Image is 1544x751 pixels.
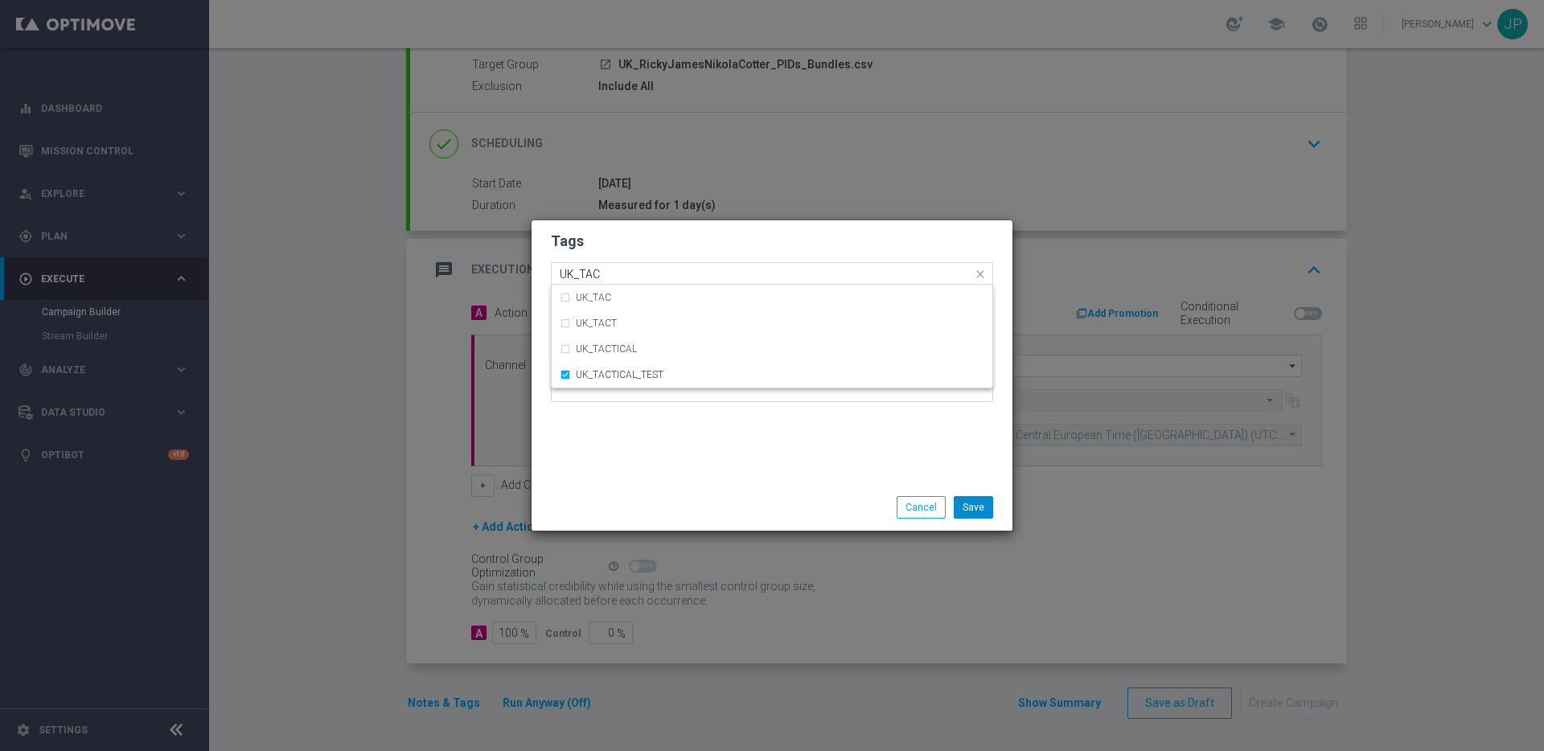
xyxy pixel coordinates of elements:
div: UK_TACTICAL [560,336,984,362]
div: UK_TACT [560,310,984,336]
ng-dropdown-panel: Options list [551,285,993,388]
div: UK_TAC [560,285,984,310]
button: Save [954,496,993,519]
label: UK_TACTICAL [576,344,637,354]
label: UK_TAC [576,293,611,302]
ng-select: UK_TACTICAL_TEST [551,262,993,285]
div: UK_TACTICAL_TEST [560,362,984,388]
label: UK_TACTICAL_TEST [576,370,663,380]
h2: Tags [551,232,993,251]
button: Cancel [897,496,946,519]
label: UK_TACT [576,318,617,328]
